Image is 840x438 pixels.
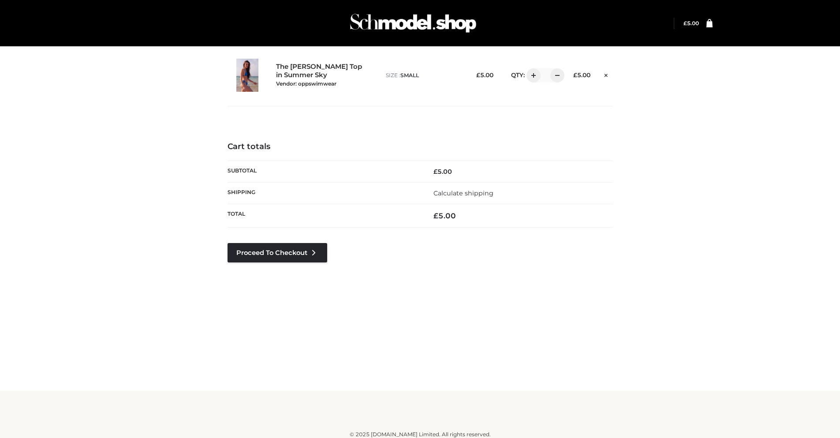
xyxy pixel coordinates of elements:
[599,68,612,80] a: Remove this item
[228,142,613,152] h4: Cart totals
[433,211,456,220] bdi: 5.00
[228,161,420,182] th: Subtotal
[433,168,437,176] span: £
[228,243,327,262] a: Proceed to Checkout
[476,71,480,79] span: £
[433,211,438,220] span: £
[433,168,452,176] bdi: 5.00
[476,71,493,79] bdi: 5.00
[400,72,419,79] span: SMALL
[347,6,479,41] img: Schmodel Admin 964
[683,20,699,26] a: £5.00
[683,20,699,26] bdi: 5.00
[276,80,336,87] small: Vendor: oppswimwear
[228,204,420,228] th: Total
[386,71,461,79] p: size :
[502,68,558,82] div: QTY:
[683,20,687,26] span: £
[573,71,590,79] bdi: 5.00
[433,189,493,197] a: Calculate shipping
[573,71,577,79] span: £
[276,63,367,87] a: The [PERSON_NAME] Top in Summer SkyVendor: oppswimwear
[228,182,420,204] th: Shipping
